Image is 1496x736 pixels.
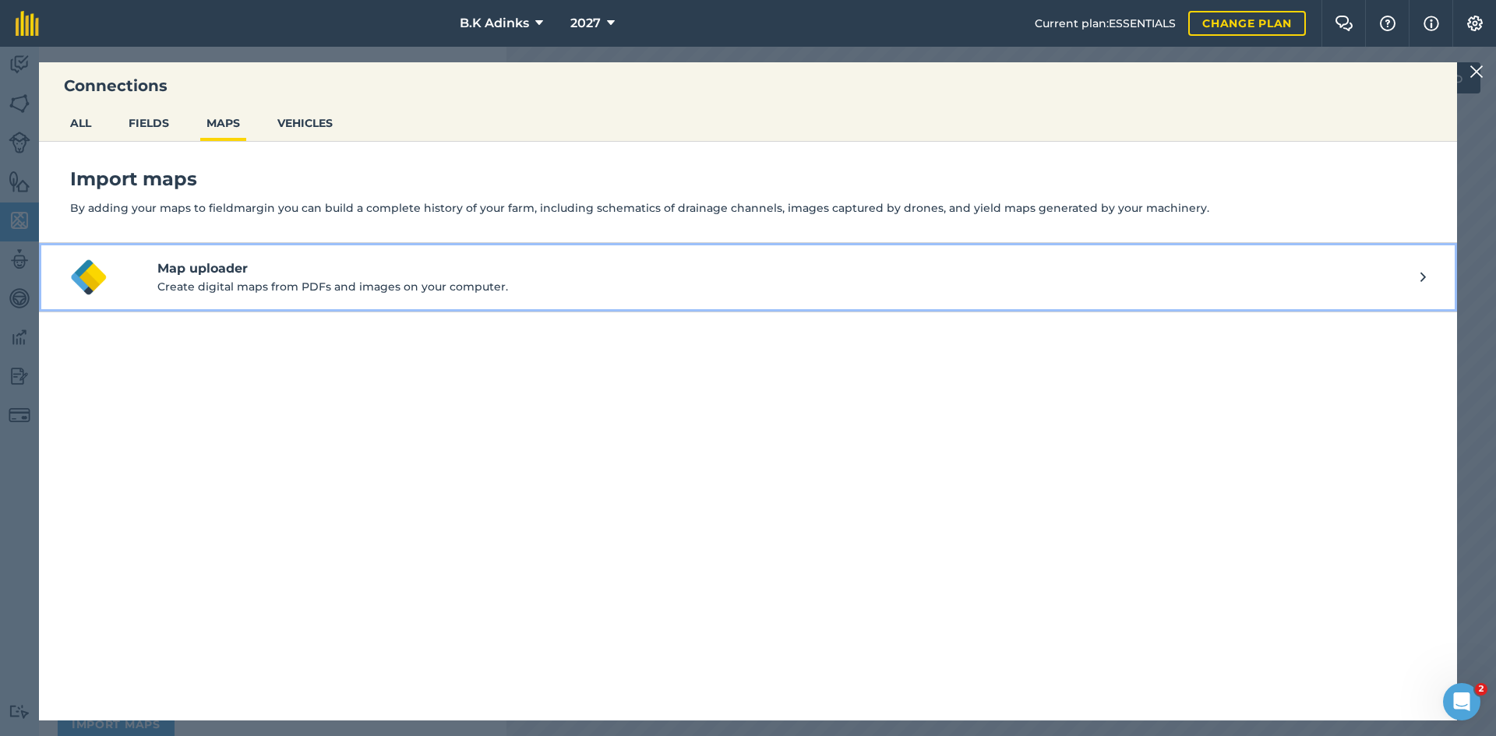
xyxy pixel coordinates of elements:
img: Two speech bubbles overlapping with the left bubble in the forefront [1335,16,1353,31]
span: B.K Adinks [460,14,529,33]
button: ALL [64,108,97,138]
button: MAPS [200,108,246,138]
span: 2027 [570,14,601,33]
button: Map uploader logoMap uploaderCreate digital maps from PDFs and images on your computer. [39,243,1457,312]
h4: Import maps [70,167,1426,192]
img: svg+xml;base64,PHN2ZyB4bWxucz0iaHR0cDovL3d3dy53My5vcmcvMjAwMC9zdmciIHdpZHRoPSIxNyIgaGVpZ2h0PSIxNy... [1424,14,1439,33]
img: Map uploader logo [70,259,108,296]
img: A cog icon [1466,16,1484,31]
p: Create digital maps from PDFs and images on your computer. [157,278,1420,295]
a: Change plan [1188,11,1306,36]
h3: Connections [39,75,1457,97]
img: svg+xml;base64,PHN2ZyB4bWxucz0iaHR0cDovL3d3dy53My5vcmcvMjAwMC9zdmciIHdpZHRoPSIyMiIgaGVpZ2h0PSIzMC... [1470,62,1484,81]
button: VEHICLES [271,108,339,138]
img: fieldmargin Logo [16,11,39,36]
button: FIELDS [122,108,175,138]
h4: Map uploader [157,259,1420,278]
iframe: Intercom live chat [1443,683,1480,720]
span: 2 [1475,683,1487,696]
span: Current plan : ESSENTIALS [1035,15,1176,32]
p: By adding your maps to fieldmargin you can build a complete history of your farm, including schem... [70,199,1426,217]
img: A question mark icon [1378,16,1397,31]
